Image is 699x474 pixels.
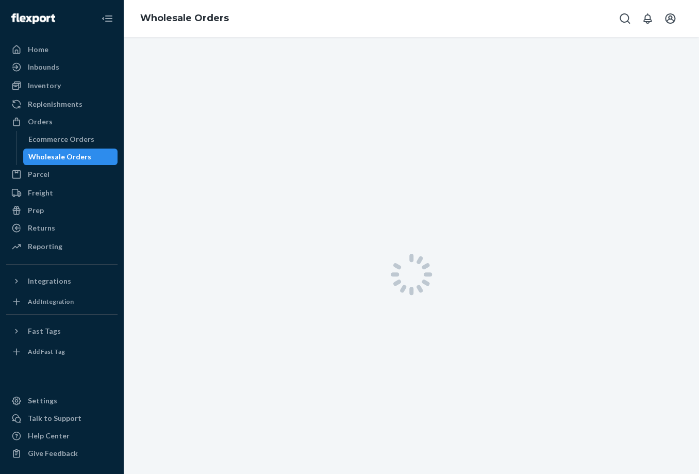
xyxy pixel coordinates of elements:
a: Freight [6,185,118,201]
div: Parcel [28,169,49,179]
a: Wholesale Orders [140,12,229,24]
button: Open notifications [637,8,658,29]
button: Open Search Box [614,8,635,29]
a: Orders [6,113,118,130]
div: Returns [28,223,55,233]
div: Inventory [28,80,61,91]
div: Give Feedback [28,448,78,459]
a: Add Integration [6,293,118,310]
a: Home [6,41,118,58]
div: Add Integration [28,297,74,306]
a: Settings [6,393,118,409]
a: Talk to Support [6,410,118,427]
div: Prep [28,205,44,216]
div: Talk to Support [28,413,81,423]
div: Help Center [28,431,70,441]
div: Integrations [28,276,71,286]
div: Wholesale Orders [28,152,91,162]
button: Give Feedback [6,445,118,462]
div: Reporting [28,241,62,252]
a: Wholesale Orders [23,149,118,165]
button: Fast Tags [6,323,118,339]
div: Ecommerce Orders [28,134,94,144]
a: Inventory [6,77,118,94]
div: Add Fast Tag [28,347,65,356]
div: Fast Tags [28,326,61,336]
a: Reporting [6,238,118,255]
a: Add Fast Tag [6,344,118,360]
a: Parcel [6,166,118,183]
div: Replenishments [28,99,82,109]
div: Orders [28,117,53,127]
a: Help Center [6,428,118,444]
ol: breadcrumbs [132,4,237,34]
div: Inbounds [28,62,59,72]
div: Home [28,44,48,55]
div: Freight [28,188,53,198]
button: Integrations [6,273,118,289]
a: Replenishments [6,96,118,112]
button: Open account menu [660,8,680,29]
a: Prep [6,202,118,219]
div: Settings [28,396,57,406]
a: Ecommerce Orders [23,131,118,148]
button: Close Navigation [97,8,118,29]
a: Returns [6,220,118,236]
img: Flexport logo [11,13,55,24]
a: Inbounds [6,59,118,75]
